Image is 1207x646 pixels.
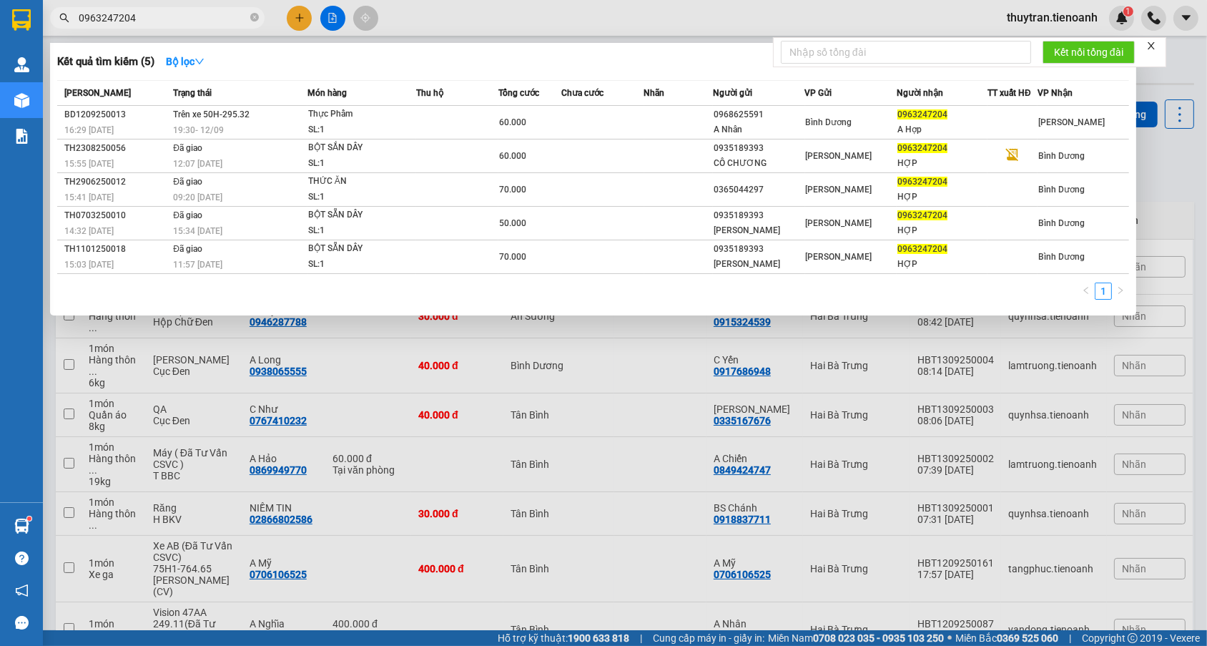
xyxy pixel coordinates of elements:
span: [PERSON_NAME] [806,218,872,228]
span: 14:32 [DATE] [64,226,114,236]
button: Bộ lọcdown [154,50,216,73]
img: solution-icon [14,129,29,144]
span: close-circle [250,11,259,25]
img: warehouse-icon [14,57,29,72]
span: 15:41 [DATE] [64,192,114,202]
span: [PERSON_NAME] [1038,117,1105,127]
span: 11:57 [DATE] [173,260,222,270]
div: HỢP [897,223,987,238]
div: [PERSON_NAME] [714,223,804,238]
div: TH1101250018 [64,242,169,257]
span: Bình Dương [1038,151,1085,161]
span: Bình Dương [1038,218,1085,228]
span: Đã giao [173,177,202,187]
div: SL: 1 [308,190,415,205]
span: Trạng thái [173,88,212,98]
div: Thực Phẩm [308,107,415,122]
span: Đã giao [173,143,202,153]
span: 15:03 [DATE] [64,260,114,270]
button: right [1112,283,1129,300]
span: search [59,13,69,23]
div: HỢP [897,190,987,205]
span: Món hàng [307,88,347,98]
span: 0963247204 [897,143,947,153]
div: A Hợp [897,122,987,137]
div: BỘT SẴN DÂY [308,207,415,223]
span: 09:20 [DATE] [173,192,222,202]
div: [PERSON_NAME] [714,257,804,272]
div: TH0703250010 [64,208,169,223]
div: A Nhân [714,122,804,137]
img: warehouse-icon [14,93,29,108]
div: CÔ CHƯƠNG [714,156,804,171]
span: Tổng cước [498,88,539,98]
div: SL: 1 [308,257,415,273]
span: close [1146,41,1156,51]
div: 0935189393 [714,242,804,257]
span: 16:29 [DATE] [64,125,114,135]
span: Thu hộ [416,88,443,98]
div: BD1209250013 [64,107,169,122]
span: notification [15,584,29,597]
span: Trên xe 50H-295.32 [173,109,250,119]
span: left [1082,286,1090,295]
div: TH2906250012 [64,175,169,190]
span: Bình Dương [806,117,852,127]
img: logo-vxr [12,9,31,31]
span: 0963247204 [897,177,947,187]
span: Người nhận [897,88,943,98]
span: [PERSON_NAME] [806,252,872,262]
span: question-circle [15,552,29,565]
span: VP Nhận [1038,88,1073,98]
span: [PERSON_NAME] [64,88,131,98]
div: HỢP [897,156,987,171]
span: 70.000 [499,185,526,195]
sup: 1 [27,517,31,521]
div: THỨC ĂN [308,174,415,190]
span: 0963247204 [897,210,947,220]
div: HỢP [897,257,987,272]
span: Bình Dương [1038,252,1085,262]
span: 70.000 [499,252,526,262]
strong: Bộ lọc [166,56,205,67]
div: 0935189393 [714,141,804,156]
span: 0963247204 [897,109,947,119]
button: Kết nối tổng đài [1043,41,1135,64]
div: 0968625591 [714,107,804,122]
span: Bình Dương [1038,185,1085,195]
span: 15:55 [DATE] [64,159,114,169]
span: VP Gửi [805,88,832,98]
div: SL: 1 [308,156,415,172]
span: down [194,57,205,67]
span: Đã giao [173,244,202,254]
span: right [1116,286,1125,295]
span: Kết nối tổng đài [1054,44,1123,60]
img: warehouse-icon [14,519,29,534]
span: 0963247204 [897,244,947,254]
span: message [15,616,29,630]
span: 15:34 [DATE] [173,226,222,236]
li: Next Page [1112,283,1129,300]
a: 1 [1095,283,1111,299]
span: 12:07 [DATE] [173,159,222,169]
h3: Kết quả tìm kiếm ( 5 ) [57,54,154,69]
div: 0365044297 [714,182,804,197]
li: Previous Page [1078,283,1095,300]
span: Người gửi [713,88,752,98]
span: [PERSON_NAME] [806,151,872,161]
input: Nhập số tổng đài [781,41,1031,64]
span: 19:30 - 12/09 [173,125,224,135]
input: Tìm tên, số ĐT hoặc mã đơn [79,10,247,26]
span: Đã giao [173,210,202,220]
span: Chưa cước [561,88,603,98]
div: TH2308250056 [64,141,169,156]
span: close-circle [250,13,259,21]
div: 0935189393 [714,208,804,223]
span: 60.000 [499,117,526,127]
div: BỘT SẮN DÂY [308,140,415,156]
li: 1 [1095,283,1112,300]
div: BỘT SẴN DÂY [308,241,415,257]
span: [PERSON_NAME] [806,185,872,195]
span: 60.000 [499,151,526,161]
span: TT xuất HĐ [987,88,1031,98]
